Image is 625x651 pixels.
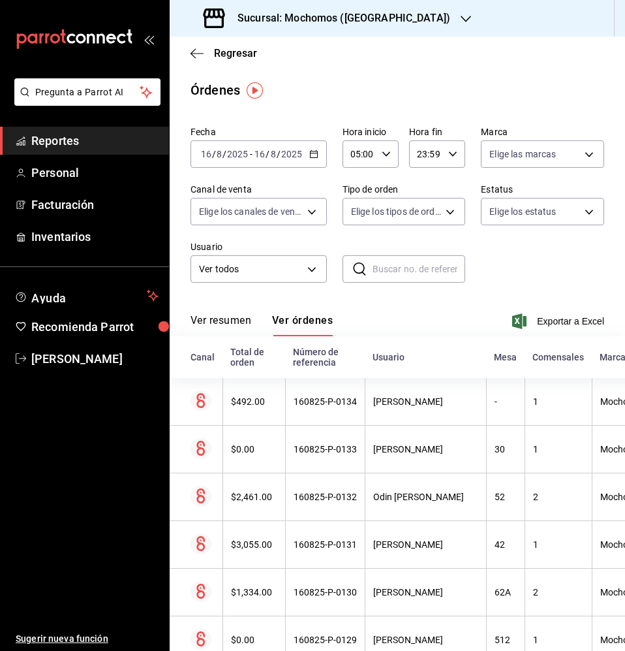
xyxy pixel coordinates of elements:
[191,47,257,59] button: Regresar
[294,635,357,645] div: 160825-P-0129
[247,82,263,99] img: Tooltip marker
[191,127,327,136] label: Fecha
[495,396,517,407] div: -
[31,132,159,150] span: Reportes
[343,127,399,136] label: Hora inicio
[31,318,159,336] span: Recomienda Parrot
[231,539,277,550] div: $3,055.00
[533,587,584,597] div: 2
[191,80,240,100] div: Órdenes
[191,352,215,362] div: Canal
[343,185,466,194] label: Tipo de orden
[373,539,478,550] div: [PERSON_NAME]
[533,635,584,645] div: 1
[373,635,478,645] div: [PERSON_NAME]
[222,149,226,159] span: /
[489,148,556,161] span: Elige las marcas
[281,149,303,159] input: ----
[231,587,277,597] div: $1,334.00
[191,314,333,336] div: navigation tabs
[277,149,281,159] span: /
[495,635,517,645] div: 512
[199,262,303,276] span: Ver todos
[212,149,216,159] span: /
[533,396,584,407] div: 1
[532,352,584,362] div: Comensales
[31,288,142,304] span: Ayuda
[533,492,584,502] div: 2
[294,444,357,454] div: 160825-P-0133
[533,444,584,454] div: 1
[373,396,478,407] div: [PERSON_NAME]
[226,149,249,159] input: ----
[214,47,257,59] span: Regresar
[250,149,252,159] span: -
[231,492,277,502] div: $2,461.00
[481,127,604,136] label: Marca
[294,396,357,407] div: 160825-P-0134
[216,149,222,159] input: --
[191,242,327,251] label: Usuario
[266,149,269,159] span: /
[495,539,517,550] div: 42
[31,228,159,246] span: Inventarios
[231,635,277,645] div: $0.00
[227,10,450,26] h3: Sucursal: Mochomos ([GEOGRAPHIC_DATA])
[495,587,517,597] div: 62A
[31,164,159,182] span: Personal
[200,149,212,159] input: --
[9,95,160,108] a: Pregunta a Parrot AI
[373,444,478,454] div: [PERSON_NAME]
[294,539,357,550] div: 160825-P-0131
[294,492,357,502] div: 160825-P-0132
[489,205,556,218] span: Elige los estatus
[270,149,277,159] input: --
[294,587,357,597] div: 160825-P-0130
[144,34,154,44] button: open_drawer_menu
[494,352,517,362] div: Mesa
[373,352,478,362] div: Usuario
[230,347,277,368] div: Total de orden
[254,149,266,159] input: --
[35,86,140,99] span: Pregunta a Parrot AI
[293,347,357,368] div: Número de referencia
[495,492,517,502] div: 52
[199,205,303,218] span: Elige los canales de venta
[373,256,466,282] input: Buscar no. de referencia
[14,78,160,106] button: Pregunta a Parrot AI
[515,313,604,329] button: Exportar a Excel
[31,196,159,214] span: Facturación
[191,314,251,336] button: Ver resumen
[373,492,478,502] div: Odin [PERSON_NAME]
[351,205,442,218] span: Elige los tipos de orden
[16,632,159,646] span: Sugerir nueva función
[231,444,277,454] div: $0.00
[409,127,465,136] label: Hora fin
[31,350,159,368] span: [PERSON_NAME]
[272,314,333,336] button: Ver órdenes
[191,185,327,194] label: Canal de venta
[533,539,584,550] div: 1
[481,185,604,194] label: Estatus
[373,587,478,597] div: [PERSON_NAME]
[231,396,277,407] div: $492.00
[495,444,517,454] div: 30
